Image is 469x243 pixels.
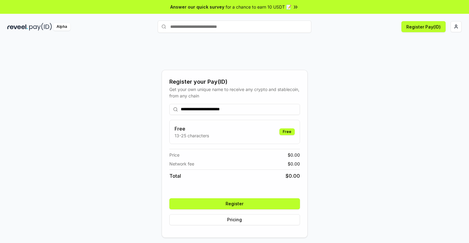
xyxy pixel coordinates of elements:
[29,23,52,31] img: pay_id
[169,198,300,209] button: Register
[175,132,209,139] p: 13-25 characters
[169,161,194,167] span: Network fee
[169,86,300,99] div: Get your own unique name to receive any crypto and stablecoin, from any chain
[226,4,291,10] span: for a chance to earn 10 USDT 📝
[288,152,300,158] span: $ 0.00
[169,152,179,158] span: Price
[7,23,28,31] img: reveel_dark
[169,214,300,225] button: Pricing
[288,161,300,167] span: $ 0.00
[169,78,300,86] div: Register your Pay(ID)
[286,172,300,180] span: $ 0.00
[170,4,224,10] span: Answer our quick survey
[175,125,209,132] h3: Free
[279,128,295,135] div: Free
[169,172,181,180] span: Total
[53,23,70,31] div: Alpha
[401,21,446,32] button: Register Pay(ID)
